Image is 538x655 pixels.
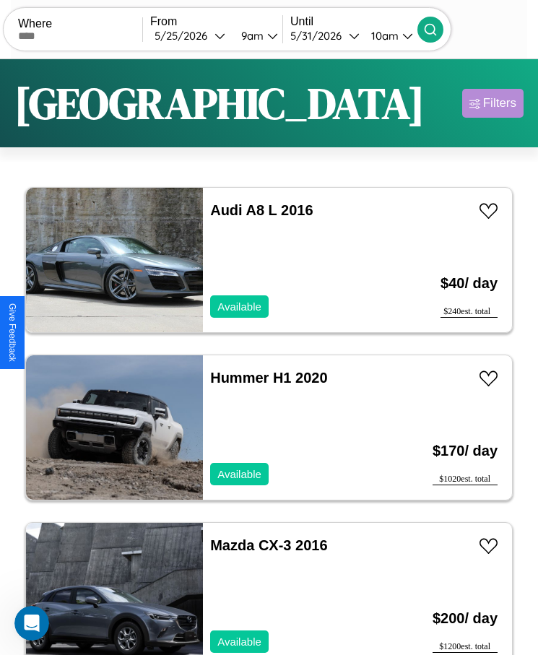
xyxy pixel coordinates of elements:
[14,74,425,133] h1: [GEOGRAPHIC_DATA]
[210,370,327,386] a: Hummer H1 2020
[155,29,214,43] div: 5 / 25 / 2026
[364,29,402,43] div: 10am
[230,28,282,43] button: 9am
[360,28,417,43] button: 10am
[433,641,498,653] div: $ 1200 est. total
[7,303,17,362] div: Give Feedback
[441,306,498,318] div: $ 240 est. total
[290,29,349,43] div: 5 / 31 / 2026
[462,89,524,118] button: Filters
[217,297,261,316] p: Available
[150,28,230,43] button: 5/25/2026
[290,15,417,28] label: Until
[433,474,498,485] div: $ 1020 est. total
[210,202,313,218] a: Audi A8 L 2016
[210,537,327,553] a: Mazda CX-3 2016
[217,632,261,651] p: Available
[150,15,282,28] label: From
[441,261,498,306] h3: $ 40 / day
[433,596,498,641] h3: $ 200 / day
[14,606,49,641] iframe: Intercom live chat
[18,17,142,30] label: Where
[433,428,498,474] h3: $ 170 / day
[217,464,261,484] p: Available
[234,29,267,43] div: 9am
[483,96,516,110] div: Filters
